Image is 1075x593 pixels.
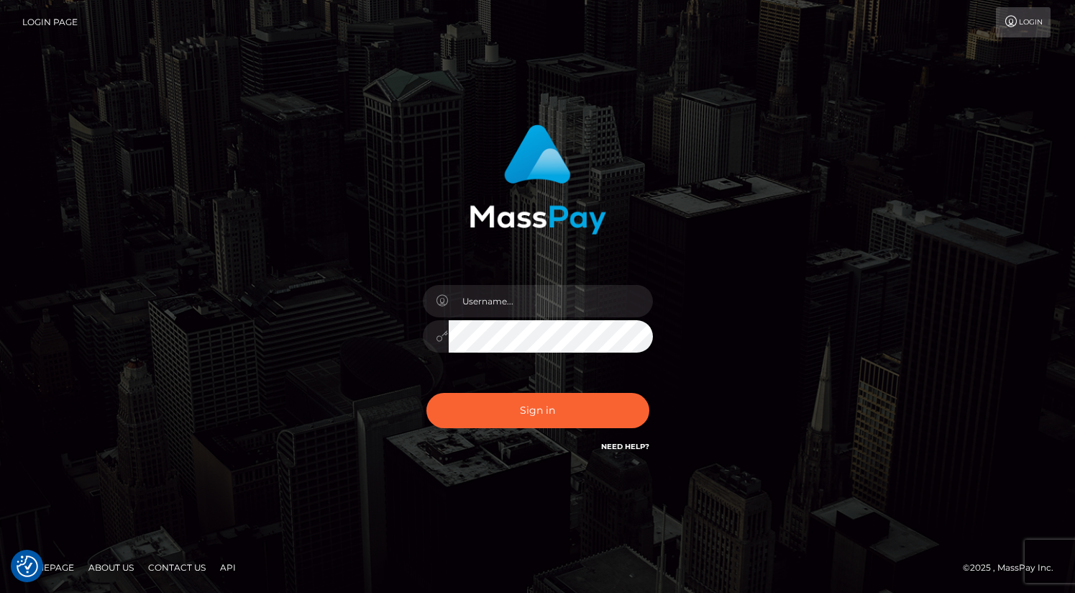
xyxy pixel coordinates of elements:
input: Username... [449,285,653,317]
a: Login Page [22,7,78,37]
button: Sign in [426,393,649,428]
img: Revisit consent button [17,556,38,577]
a: Contact Us [142,556,211,579]
a: Need Help? [601,442,649,451]
a: About Us [83,556,139,579]
a: API [214,556,242,579]
img: MassPay Login [470,125,606,235]
a: Login [996,7,1051,37]
div: © 2025 , MassPay Inc. [963,560,1064,576]
a: Homepage [16,556,80,579]
button: Consent Preferences [17,556,38,577]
